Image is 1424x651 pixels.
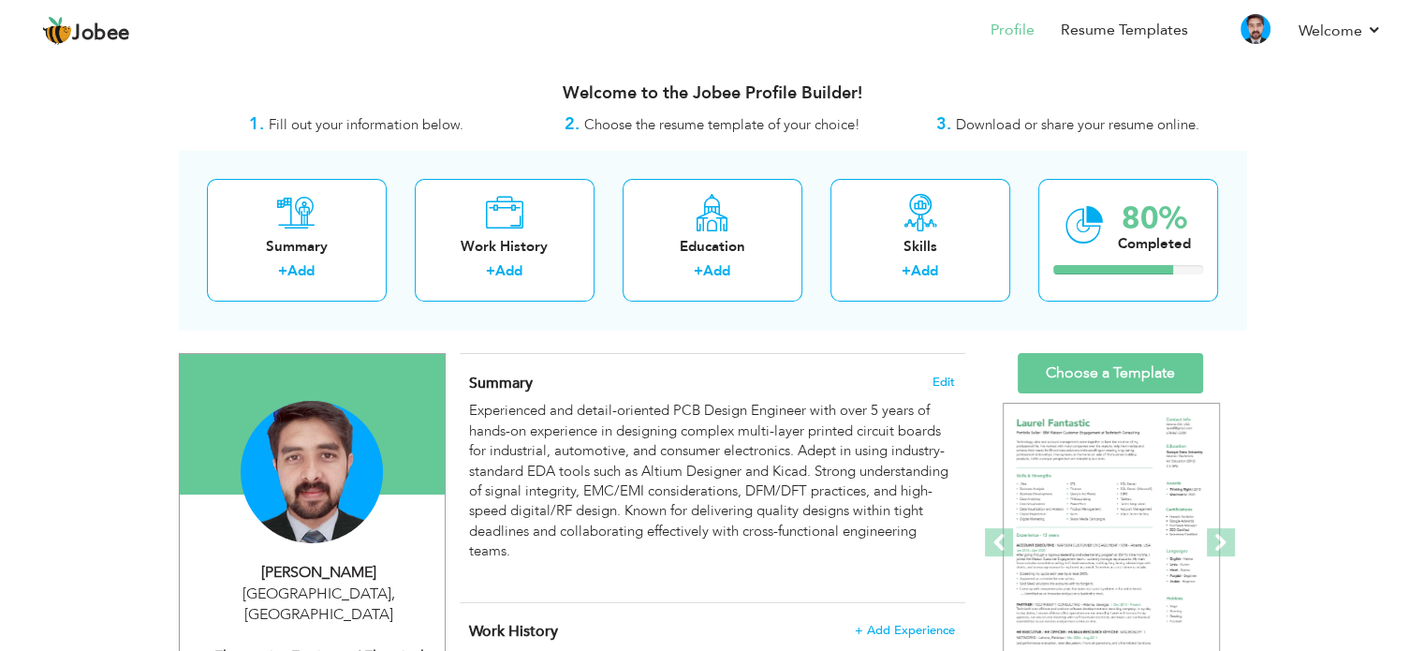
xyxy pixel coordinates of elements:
[694,261,703,281] label: +
[469,622,954,641] h4: This helps to show the companies you have worked for.
[911,261,938,280] a: Add
[241,401,383,543] img: MUHAMMAD WAQAR YOUSAF
[638,237,787,257] div: Education
[194,562,445,584] div: [PERSON_NAME]
[179,84,1246,103] h3: Welcome to the Jobee Profile Builder!
[222,237,372,257] div: Summary
[42,16,72,46] img: jobee.io
[932,376,955,389] span: Edit
[565,112,580,136] strong: 2.
[486,261,495,281] label: +
[469,621,558,642] span: Work History
[249,112,264,136] strong: 1.
[278,261,287,281] label: +
[194,584,445,627] div: [GEOGRAPHIC_DATA] [GEOGRAPHIC_DATA]
[430,237,580,257] div: Work History
[495,261,522,280] a: Add
[1118,234,1191,254] div: Completed
[902,261,911,281] label: +
[391,584,395,604] span: ,
[1118,203,1191,234] div: 80%
[287,261,315,280] a: Add
[42,16,130,46] a: Jobee
[269,115,463,134] span: Fill out your information below.
[855,624,955,637] span: + Add Experience
[469,373,533,393] span: Summary
[1061,20,1188,41] a: Resume Templates
[956,115,1199,134] span: Download or share your resume online.
[72,23,130,44] span: Jobee
[584,115,860,134] span: Choose the resume template of your choice!
[1240,14,1270,44] img: Profile Img
[703,261,730,280] a: Add
[469,401,954,582] div: Experienced and detail-oriented PCB Design Engineer with over 5 years of hands-on experience in d...
[1018,353,1203,393] a: Choose a Template
[1299,20,1382,42] a: Welcome
[845,237,995,257] div: Skills
[991,20,1035,41] a: Profile
[469,374,954,392] h4: Adding a summary is a quick and easy way to highlight your experience and interests.
[936,112,951,136] strong: 3.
